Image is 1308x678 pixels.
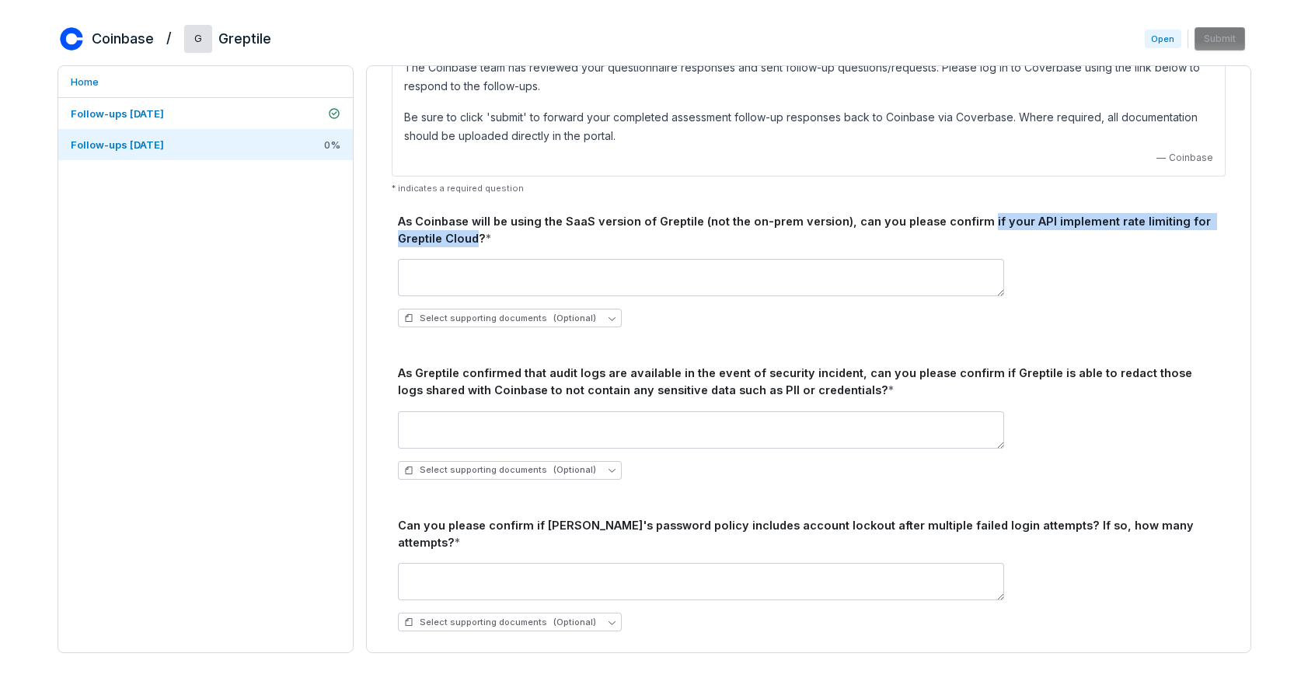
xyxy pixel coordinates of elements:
span: Follow-ups [DATE] [71,107,164,120]
p: * indicates a required question [392,183,1226,194]
span: 0 % [324,138,340,152]
a: Home [58,66,353,97]
p: The Coinbase team has reviewed your questionnaire responses and sent follow-up questions/requests... [404,58,1213,96]
span: — [1156,152,1166,164]
span: Select supporting documents [404,313,596,324]
span: Coinbase [1169,152,1213,164]
span: (Optional) [553,464,596,476]
span: Select supporting documents [404,464,596,476]
h2: / [166,25,172,48]
a: Follow-ups [DATE]0% [58,129,353,160]
span: Open [1145,30,1181,48]
span: (Optional) [553,313,596,324]
span: (Optional) [553,617,596,628]
span: Select supporting documents [404,617,596,628]
a: Follow-ups [DATE] [58,98,353,129]
div: As Greptile confirmed that audit logs are available in the event of security incident, can you pl... [398,365,1219,399]
h2: Greptile [218,29,271,49]
p: Be sure to click 'submit' to forward your completed assessment follow-up responses back to Coinba... [404,108,1213,145]
h2: Coinbase [92,29,154,49]
span: Follow-ups [DATE] [71,138,164,151]
div: As Coinbase will be using the SaaS version of Greptile (not the on-prem version), can you please ... [398,213,1219,247]
div: Can you please confirm if [PERSON_NAME]'s password policy includes account lockout after multiple... [398,517,1219,551]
